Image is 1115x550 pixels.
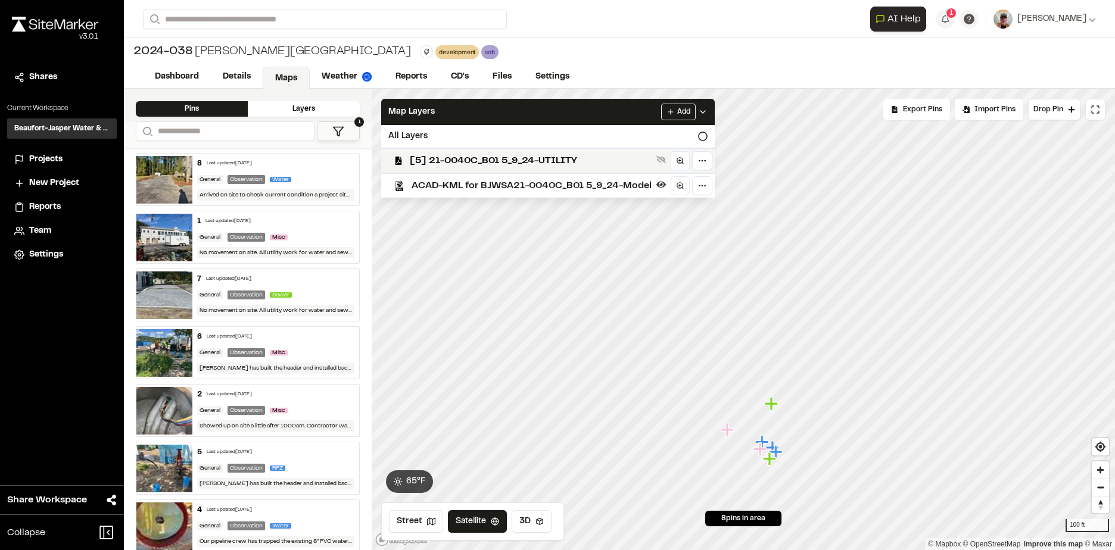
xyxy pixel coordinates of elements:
span: Add [677,107,690,117]
div: Showed up on site a little after 1000am. Contractor was ready for low air testing on sewer latera... [197,420,355,432]
div: development [435,45,479,59]
span: Reports [29,201,61,214]
span: 8 pins in area [721,513,765,524]
span: Zoom out [1092,479,1109,496]
img: file [136,445,192,492]
img: file [136,502,192,550]
span: Misc [270,350,288,355]
a: Weather [310,65,384,88]
button: 65°F [386,470,433,493]
span: RPZ [270,465,285,471]
a: Details [211,65,263,88]
div: No pins available to export [883,99,950,120]
span: Map Layers [388,105,435,118]
span: Reset bearing to north [1092,496,1109,513]
span: Misc [270,408,288,413]
img: file [136,329,192,377]
button: Street [389,510,443,533]
div: Last updated [DATE] [207,160,252,167]
div: Map marker [766,440,781,455]
span: Import Pins [974,104,1016,115]
div: Last updated [DATE] [207,391,252,398]
a: Files [481,65,524,88]
div: General [197,233,223,242]
span: 1 [949,8,953,18]
p: Current Workspace [7,103,117,114]
span: [5] 21-0040C_B01 5_9_24-UTILITY [410,154,652,168]
button: Edit Tags [420,45,433,58]
div: Observation [228,348,265,357]
img: file [136,387,192,435]
div: Last updated [DATE] [206,276,251,283]
span: 2024-038 [133,43,192,61]
span: Settings [29,248,63,261]
button: Zoom in [1092,461,1109,479]
span: Projects [29,153,63,166]
a: Reports [384,65,439,88]
span: Sewer [270,292,292,298]
a: Zoom to layer [671,176,690,195]
div: Arrived on site to check current condition a project site looks to be ready for a final walk-thro... [197,189,355,201]
div: [PERSON_NAME] has built the header and installed backflow. There is no movement on site. No utili... [197,478,355,489]
div: General [197,406,223,415]
div: 8 [197,158,202,169]
button: Find my location [1092,438,1109,455]
button: Reset bearing to north [1092,496,1109,513]
h3: Beaufort-Jasper Water & Sewer Authority [14,123,110,134]
img: file [136,214,192,261]
button: Add [661,104,696,120]
span: AI Help [887,12,921,26]
span: Export Pins [903,104,942,115]
span: 65 ° F [406,475,426,488]
span: Drop Pin [1033,104,1063,115]
img: rebrand.png [12,17,98,32]
div: Observation [228,175,265,184]
div: Observation [228,406,265,415]
a: OpenStreetMap [963,540,1021,548]
button: Search [136,121,157,141]
div: 6 [197,332,202,342]
span: 1 [354,117,364,127]
div: Open AI Assistant [870,7,931,32]
div: Import Pins into your project [955,99,1023,120]
a: Reports [14,201,110,214]
span: Water [270,523,291,529]
div: 100 ft [1066,519,1109,532]
a: Map feedback [1024,540,1083,548]
div: Last updated [DATE] [207,333,252,340]
div: Oh geez...please don't... [12,32,98,42]
div: Pins [136,101,248,117]
div: Map marker [762,452,778,467]
div: General [197,290,223,299]
span: Share Workspace [7,493,87,507]
div: General [197,348,223,357]
div: Last updated [DATE] [207,507,252,514]
canvas: Map [372,89,1115,550]
span: New Project [29,177,79,190]
div: No movement on site. All utility work for water and sewer has been complete up to this point. All... [197,305,355,316]
div: General [197,175,223,184]
div: [PERSON_NAME][GEOGRAPHIC_DATA] [133,43,410,61]
button: 1 [936,10,955,29]
div: [PERSON_NAME] has built the header and installed backflow. There is no movement on site. No utili... [197,362,355,374]
div: 5 [197,447,202,458]
button: Open AI Assistant [870,7,926,32]
div: General [197,521,223,530]
a: Settings [524,65,581,88]
div: Observation [228,233,265,242]
span: Collapse [7,526,45,540]
button: Search [143,10,164,29]
div: 4 [197,505,202,515]
div: Observation [228,521,265,530]
div: Our pipeline crew has trapped the existing 8” PVC water main. [197,536,355,547]
div: Last updated [DATE] [207,449,252,456]
a: CD's [439,65,481,88]
a: Settings [14,248,110,261]
span: Shares [29,71,57,84]
a: Zoom to layer [671,151,690,170]
button: 3D [512,510,552,533]
div: Observation [228,464,265,473]
div: All Layers [381,125,715,148]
